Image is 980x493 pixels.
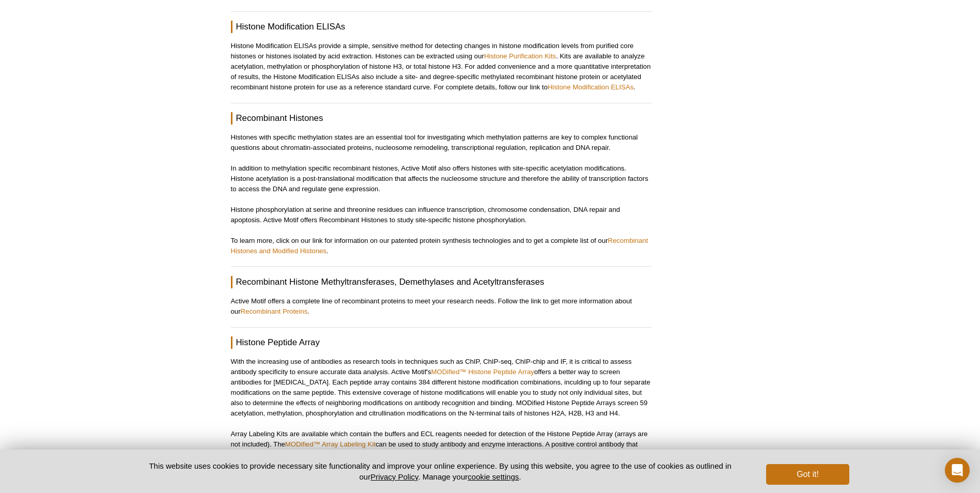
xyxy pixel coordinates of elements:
[231,41,651,93] p: Histone Modification ELISAs provide a simple, sensitive method for detecting changes in histone m...
[241,307,308,315] a: Recombinant Proteins
[231,132,651,153] p: Histones with specific methylation states are an essential tool for investigating which methylati...
[484,52,556,60] a: Histone Purification Kits
[370,472,418,481] a: Privacy Policy
[231,429,651,470] p: Array Labeling Kits are available which contain the buffers and ECL reagents needed for detection...
[231,296,651,317] p: Active Motif offers a complete line of recombinant proteins to meet your research needs. Follow t...
[231,236,651,256] p: To learn more, click on our link for information on our patented protein synthesis technologies a...
[231,237,648,255] a: Recombinant Histones and Modified Histones
[285,440,376,448] a: MODified™ Array Labeling Kit
[231,205,651,225] p: Histone phosphorylation at serine and threonine residues can influence transcription, chromosome ...
[231,336,651,349] h3: Histone Peptide Array
[231,357,651,419] p: With the increasing use of antibodies as research tools in techniques such as ChIP, ChIP-seq, ChI...
[431,368,534,376] a: MODified™ Histone Peptide Array
[231,163,651,194] p: In addition to methylation specific recombinant histones, Active Motif also offers histones with ...
[548,83,633,91] a: Histone Modification ELISAs
[231,21,651,33] h3: Histone Modification ELISAs
[468,472,519,481] button: cookie settings
[945,458,970,483] div: Open Intercom Messenger
[231,276,651,288] h3: Recombinant Histone Methyltransferases, Demethylases and Acetyltransferases
[131,460,750,482] p: This website uses cookies to provide necessary site functionality and improve your online experie...
[766,464,849,485] button: Got it!
[231,112,651,125] h3: Recombinant Histones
